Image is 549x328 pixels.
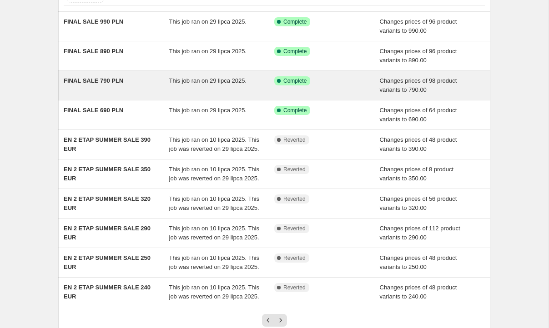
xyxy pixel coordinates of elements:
span: Changes prices of 98 product variants to 790.00 [380,77,457,93]
span: FINAL SALE 690 PLN [64,107,123,114]
span: EN 2 ETAP SUMMER SALE 250 EUR [64,254,151,270]
span: This job ran on 29 lipca 2025. [169,107,247,114]
button: Previous [262,314,275,327]
span: This job ran on 29 lipca 2025. [169,48,247,55]
span: EN 2 ETAP SUMMER SALE 320 EUR [64,195,151,211]
span: Complete [283,18,307,25]
span: Reverted [283,166,306,173]
span: Changes prices of 112 product variants to 290.00 [380,225,460,241]
span: EN 2 ETAP SUMMER SALE 350 EUR [64,166,151,182]
span: Complete [283,77,307,84]
span: Changes prices of 8 product variants to 350.00 [380,166,454,182]
span: EN 2 ETAP SUMMER SALE 290 EUR [64,225,151,241]
span: Changes prices of 56 product variants to 320.00 [380,195,457,211]
span: Reverted [283,195,306,203]
span: This job ran on 29 lipca 2025. [169,18,247,25]
span: EN 2 ETAP SUMMER SALE 240 EUR [64,284,151,300]
span: Changes prices of 96 product variants to 990.00 [380,18,457,34]
span: This job ran on 10 lipca 2025. This job was reverted on 29 lipca 2025. [169,284,260,300]
span: FINAL SALE 890 PLN [64,48,123,55]
span: Changes prices of 48 product variants to 240.00 [380,284,457,300]
span: This job ran on 10 lipca 2025. This job was reverted on 29 lipca 2025. [169,225,260,241]
span: EN 2 ETAP SUMMER SALE 390 EUR [64,136,151,152]
span: This job ran on 10 lipca 2025. This job was reverted on 29 lipca 2025. [169,254,260,270]
span: Complete [283,107,307,114]
button: Next [274,314,287,327]
span: Complete [283,48,307,55]
span: This job ran on 10 lipca 2025. This job was reverted on 29 lipca 2025. [169,195,260,211]
span: Reverted [283,136,306,144]
span: Changes prices of 64 product variants to 690.00 [380,107,457,123]
span: This job ran on 29 lipca 2025. [169,77,247,84]
span: FINAL SALE 790 PLN [64,77,123,84]
nav: Pagination [262,314,287,327]
span: Changes prices of 96 product variants to 890.00 [380,48,457,64]
span: Changes prices of 48 product variants to 250.00 [380,254,457,270]
span: This job ran on 10 lipca 2025. This job was reverted on 29 lipca 2025. [169,136,260,152]
span: Changes prices of 48 product variants to 390.00 [380,136,457,152]
span: Reverted [283,225,306,232]
span: FINAL SALE 990 PLN [64,18,123,25]
span: This job ran on 10 lipca 2025. This job was reverted on 29 lipca 2025. [169,166,260,182]
span: Reverted [283,284,306,291]
span: Reverted [283,254,306,262]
